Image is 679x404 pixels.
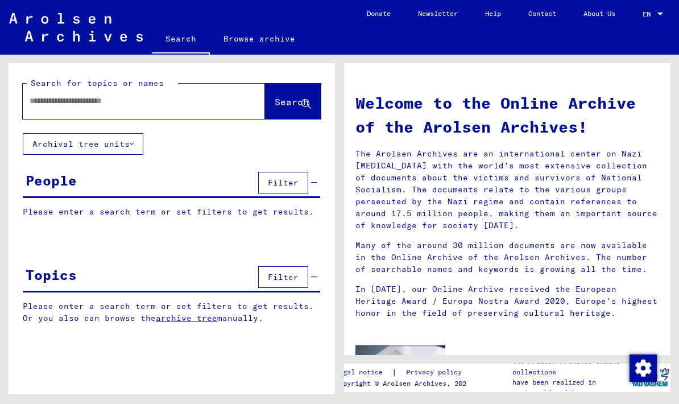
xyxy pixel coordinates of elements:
[355,345,445,394] img: video.jpg
[355,240,659,275] p: Many of the around 30 million documents are now available in the Online Archive of the Arolsen Ar...
[268,272,299,282] span: Filter
[355,91,659,139] h1: Welcome to the Online Archive of the Arolsen Archives!
[335,366,475,378] div: |
[258,172,308,193] button: Filter
[26,265,77,285] div: Topics
[23,300,321,324] p: Please enter a search term or set filters to get results. Or you also can browse the manually.
[512,357,630,377] p: The Arolsen Archives online collections
[152,25,210,55] a: Search
[156,313,217,323] a: archive tree
[268,178,299,188] span: Filter
[355,283,659,319] p: In [DATE], our Online Archive received the European Heritage Award / Europa Nostra Award 2020, Eu...
[397,366,475,378] a: Privacy policy
[512,377,630,398] p: have been realized in partnership with
[23,206,320,218] p: Please enter a search term or set filters to get results.
[355,148,659,232] p: The Arolsen Archives are an international center on Nazi [MEDICAL_DATA] with the world’s most ext...
[335,378,475,389] p: Copyright © Arolsen Archives, 2021
[258,266,308,288] button: Filter
[265,84,321,119] button: Search
[9,13,143,42] img: Arolsen_neg.svg
[629,354,656,381] div: Change consent
[275,96,309,108] span: Search
[26,170,77,191] div: People
[23,133,143,155] button: Archival tree units
[643,10,655,18] span: EN
[630,354,657,382] img: Change consent
[31,78,164,88] mat-label: Search for topics or names
[335,366,392,378] a: Legal notice
[210,25,309,52] a: Browse archive
[462,353,659,389] p: This short video covers the most important tips for searching the Online Archive.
